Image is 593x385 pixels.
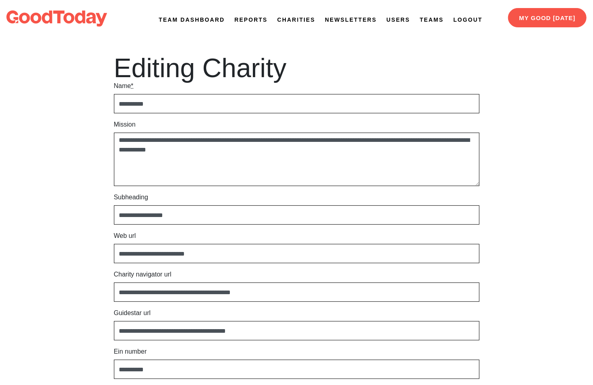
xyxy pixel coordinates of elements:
label: Ein number [114,347,147,356]
label: Mission [114,120,136,129]
label: Subheading [114,192,148,202]
label: Web url [114,231,136,241]
a: Team Dashboard [159,16,225,24]
h1: Editing Charity [114,55,479,81]
a: Users [386,16,410,24]
a: Teams [420,16,444,24]
a: Charities [277,16,315,24]
a: Logout [453,16,482,24]
label: Charity navigator url [114,270,171,279]
a: My Good [DATE] [508,8,587,27]
a: Reports [234,16,267,24]
img: logo-dark-da6b47b19159aada33782b937e4e11ca563a98e0ec6b0b8896e274de7198bfd4.svg [6,10,107,27]
a: Newsletters [325,16,377,24]
label: Name [114,81,134,91]
abbr: required [131,82,133,89]
label: Guidestar url [114,308,151,318]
